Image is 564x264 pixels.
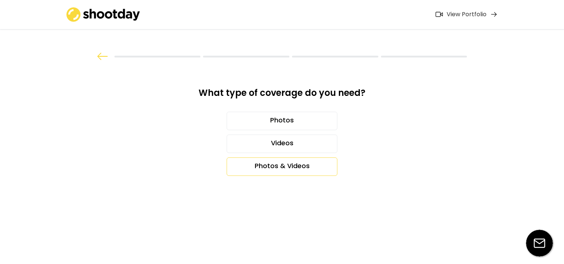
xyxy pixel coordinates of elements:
[227,157,337,176] div: Photos & Videos
[447,11,486,18] div: View Portfolio
[227,112,337,130] div: Photos
[227,135,337,153] div: Videos
[182,87,382,104] div: What type of coverage do you need?
[97,53,108,60] img: arrow%20back.svg
[436,12,443,17] img: Icon%20feather-video%402x.png
[66,7,140,22] img: shootday_logo.png
[526,230,553,257] img: email-icon%20%281%29.svg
